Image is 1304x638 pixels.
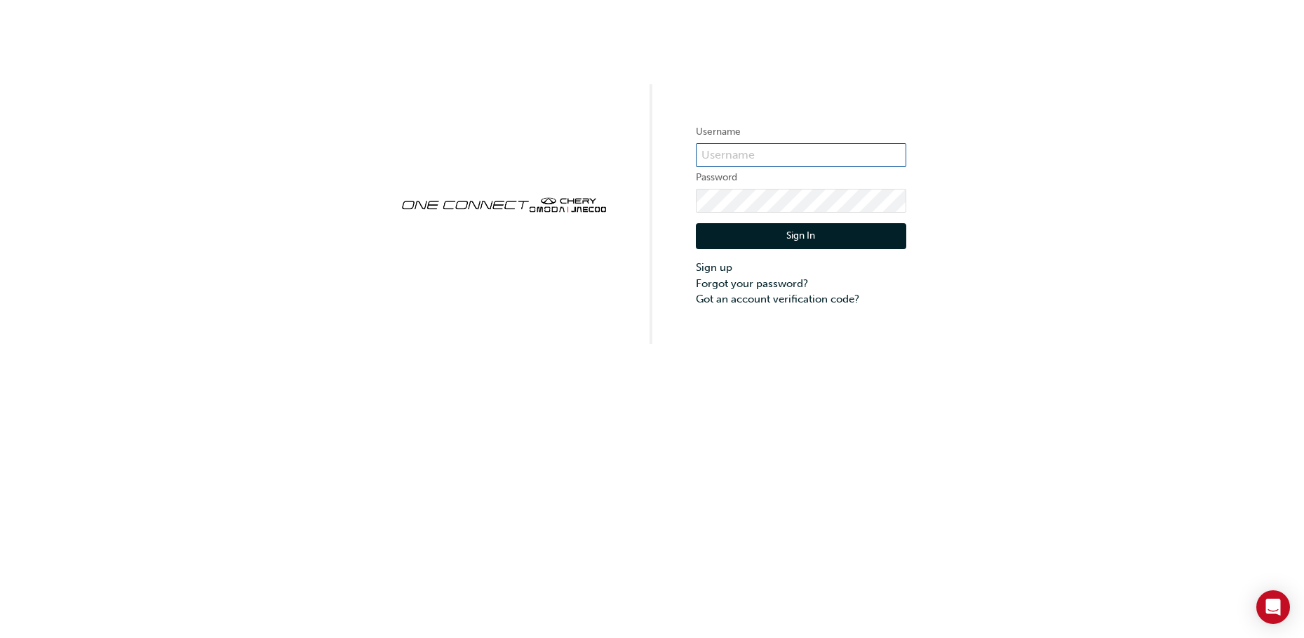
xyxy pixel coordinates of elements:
div: Open Intercom Messenger [1256,590,1290,624]
img: oneconnect [398,185,609,222]
a: Forgot your password? [696,276,906,292]
button: Sign In [696,223,906,250]
label: Username [696,124,906,140]
a: Sign up [696,260,906,276]
label: Password [696,169,906,186]
a: Got an account verification code? [696,291,906,307]
input: Username [696,143,906,167]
